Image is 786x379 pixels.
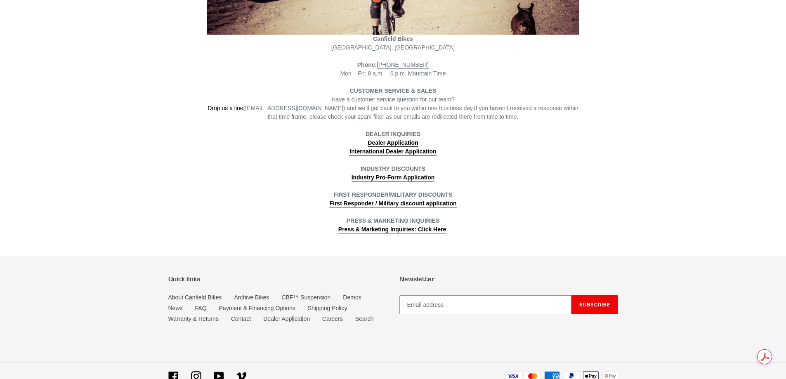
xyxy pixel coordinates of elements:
a: FAQ [195,305,207,311]
a: CBF™ Suspension [281,294,330,301]
span: ([EMAIL_ADDRESS][DOMAIN_NAME]) and we’ll get back to you within one business day. [208,105,474,112]
div: Mon – Fri: 8 a.m. – 6 p.m. Mountain Time [207,61,579,78]
strong: CUSTOMER SERVICE & SALES [350,87,437,94]
strong: First Responder / Military discount application [329,200,456,207]
a: [PHONE_NUMBER] [377,61,429,69]
input: Email address [399,295,571,314]
a: International Dealer Application [349,148,436,155]
a: First Responder / Military discount application [329,200,456,207]
strong: Phone: [357,61,377,68]
a: Demos [343,294,361,301]
strong: DEALER INQUIRIES [366,131,420,147]
strong: Industry Pro-Form Application [352,174,435,181]
a: Dealer Application [263,315,310,322]
strong: Canfield Bikes [373,35,413,42]
a: Search [355,315,373,322]
a: Drop us a line [208,105,243,112]
strong: FIRST RESPONDER/MILITARY DISCOUNTS [334,191,453,198]
a: Warranty & Returns [168,315,219,322]
span: Subscribe [579,301,610,308]
div: Have a customer service question for our team? If you haven’t received a response within that tim... [207,95,579,121]
a: Archive Bikes [234,294,269,301]
span: [GEOGRAPHIC_DATA], [GEOGRAPHIC_DATA] [331,44,455,51]
button: Subscribe [571,295,618,314]
a: News [168,305,183,311]
a: Contact [231,315,251,322]
a: Industry Pro-Form Application [352,174,435,181]
strong: INDUSTRY DISCOUNTS [361,165,425,172]
a: Shipping Policy [308,305,347,311]
a: About Canfield Bikes [168,294,222,301]
a: Dealer Application [368,139,418,147]
p: Newsletter [399,275,618,283]
a: Careers [322,315,343,322]
strong: PRESS & MARKETING INQUIRIES [347,217,440,224]
p: Quick links [168,275,387,283]
strong: International Dealer Application [349,148,436,155]
a: Press & Marketing Inquiries: Click Here [338,226,446,233]
a: Payment & Financing Options [219,305,295,311]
